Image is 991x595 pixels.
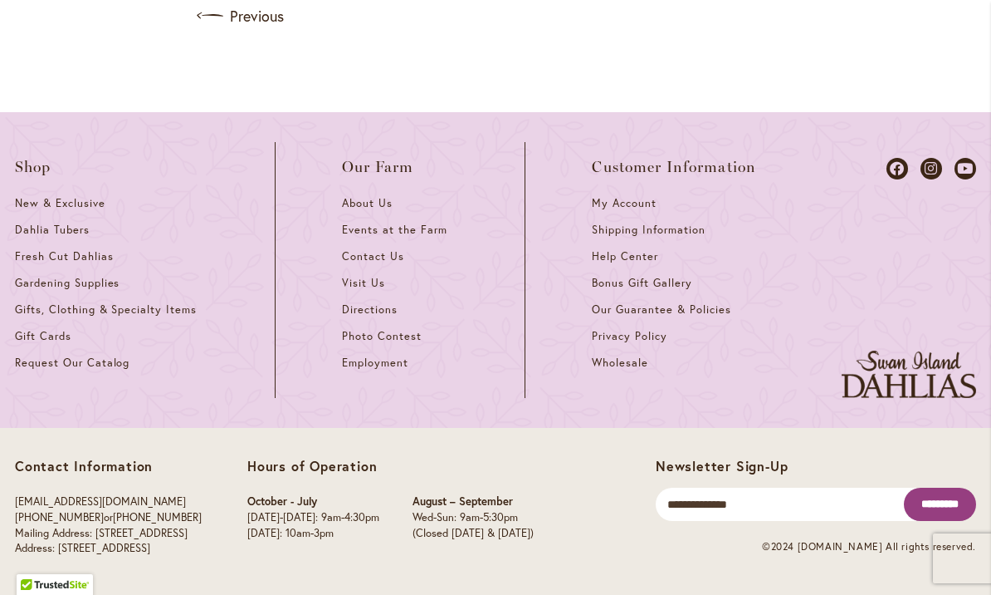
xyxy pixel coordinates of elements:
[413,526,534,542] p: (Closed [DATE] & [DATE])
[342,159,413,175] span: Our Farm
[15,249,114,263] span: Fresh Cut Dahlias
[954,158,976,179] a: Dahlias on Youtube
[920,158,942,179] a: Dahlias on Instagram
[15,276,120,290] span: Gardening Supplies
[15,510,104,524] a: [PHONE_NUMBER]
[656,457,788,475] span: Newsletter Sign-Up
[15,223,90,237] span: Dahlia Tubers
[342,249,404,263] span: Contact Us
[342,302,398,317] span: Directions
[592,356,648,370] span: Wholesale
[592,302,730,317] span: Our Guarantee & Policies
[592,196,657,210] span: My Account
[342,223,447,237] span: Events at the Farm
[247,458,534,475] p: Hours of Operation
[413,510,534,526] p: Wed-Sun: 9am-5:30pm
[247,494,379,510] p: October - July
[342,276,385,290] span: Visit Us
[15,458,202,475] p: Contact Information
[247,526,379,542] p: [DATE]: 10am-3pm
[197,2,284,29] a: Previous
[15,329,71,343] span: Gift Cards
[592,159,756,175] span: Customer Information
[247,510,379,526] p: [DATE]-[DATE]: 9am-4:30pm
[342,356,408,370] span: Employment
[15,494,202,556] p: or Mailing Address: [STREET_ADDRESS] Address: [STREET_ADDRESS]
[592,329,667,343] span: Privacy Policy
[15,494,186,509] a: [EMAIL_ADDRESS][DOMAIN_NAME]
[15,356,129,370] span: Request Our Catalog
[15,159,51,175] span: Shop
[15,302,197,317] span: Gifts, Clothing & Specialty Items
[592,223,705,237] span: Shipping Information
[592,276,691,290] span: Bonus Gift Gallery
[342,196,393,210] span: About Us
[592,249,658,263] span: Help Center
[197,2,223,29] img: arrow icon
[413,494,534,510] p: August – September
[113,510,202,524] a: [PHONE_NUMBER]
[342,329,422,343] span: Photo Contest
[15,196,105,210] span: New & Exclusive
[886,158,908,179] a: Dahlias on Facebook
